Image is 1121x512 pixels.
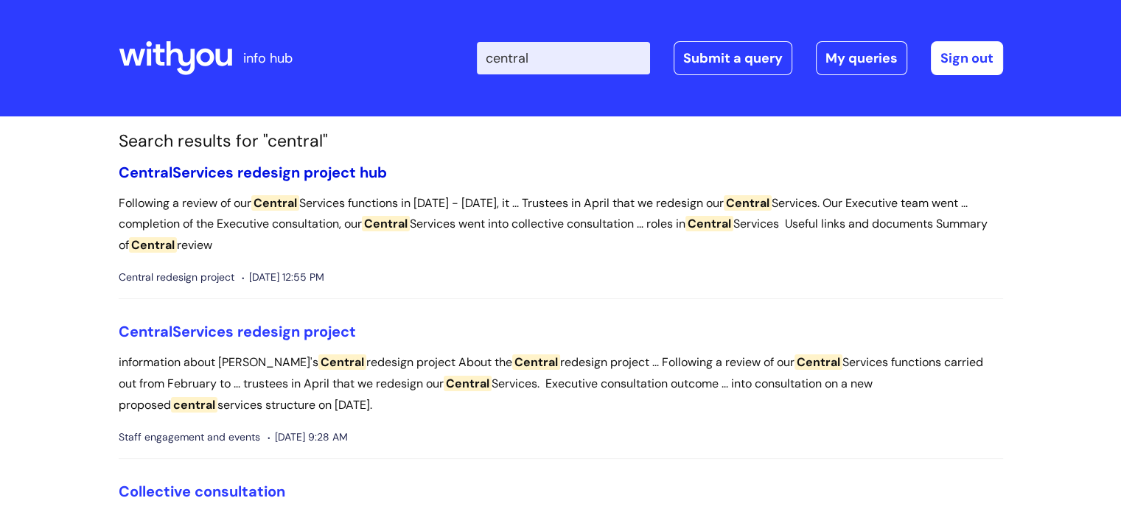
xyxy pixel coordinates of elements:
[119,428,260,446] span: Staff engagement and events
[119,482,285,501] a: Collective consultation
[931,41,1003,75] a: Sign out
[119,352,1003,415] p: information about [PERSON_NAME]'s redesign project About the redesign project ... Following a rev...
[129,237,177,253] span: Central
[444,376,492,391] span: Central
[251,195,299,211] span: Central
[674,41,792,75] a: Submit a query
[119,193,1003,256] p: Following a review of our Services functions in [DATE] - [DATE], it ... Trustees in April that we...
[685,216,733,231] span: Central
[119,163,387,182] a: CentralServices redesign project hub
[242,268,324,287] span: [DATE] 12:55 PM
[724,195,772,211] span: Central
[119,322,172,341] span: Central
[119,322,356,341] a: CentralServices redesign project
[362,216,410,231] span: Central
[119,163,172,182] span: Central
[119,131,1003,152] h1: Search results for "central"
[171,397,217,413] span: central
[477,41,1003,75] div: | -
[119,268,234,287] span: Central redesign project
[268,428,348,446] span: [DATE] 9:28 AM
[795,354,842,370] span: Central
[477,42,650,74] input: Search
[512,354,560,370] span: Central
[243,46,293,70] p: info hub
[318,354,366,370] span: Central
[816,41,907,75] a: My queries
